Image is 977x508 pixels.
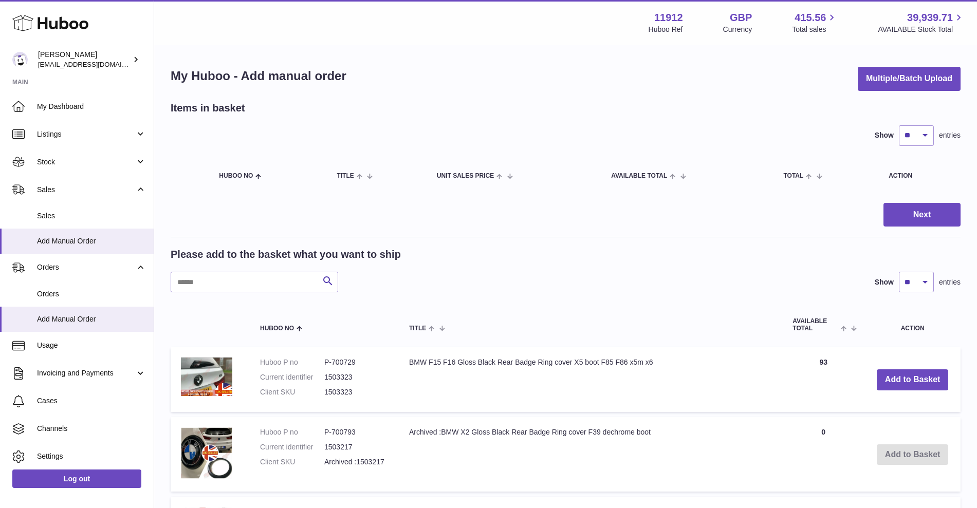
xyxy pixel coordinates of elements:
span: Orders [37,262,135,272]
td: 93 [782,347,864,412]
span: Settings [37,451,146,461]
div: Action [889,173,950,179]
dt: Client SKU [260,457,324,467]
span: entries [939,130,961,140]
span: My Dashboard [37,102,146,111]
dd: 1503217 [324,442,389,452]
img: info@carbonmyride.com [12,52,28,67]
span: Sales [37,185,135,195]
span: Stock [37,157,135,167]
label: Show [875,277,894,287]
td: 0 [782,417,864,492]
span: Huboo no [260,325,294,332]
span: entries [939,277,961,287]
span: AVAILABLE Stock Total [878,25,965,34]
strong: GBP [730,11,752,25]
span: Title [337,173,354,179]
span: 39,939.71 [907,11,953,25]
th: Action [864,308,961,342]
div: Huboo Ref [649,25,683,34]
span: 415.56 [795,11,826,25]
h1: My Huboo - Add manual order [171,68,346,84]
strong: 11912 [654,11,683,25]
dt: Client SKU [260,387,324,397]
span: Sales [37,211,146,221]
span: Cases [37,396,146,406]
span: Orders [37,289,146,299]
img: Archived :BMW X2 Gloss Black Rear Badge Ring cover F39 dechrome boot [181,427,232,479]
a: 415.56 Total sales [792,11,838,34]
span: AVAILABLE Total [611,173,667,179]
dd: Archived :1503217 [324,457,389,467]
span: Add Manual Order [37,314,146,324]
label: Show [875,130,894,140]
img: BMW F15 F16 Gloss Black Rear Badge Ring cover X5 boot F85 F86 x5m x6 [181,358,232,396]
dd: 1503323 [324,387,389,397]
span: Listings [37,129,135,139]
dd: P-700729 [324,358,389,367]
div: [PERSON_NAME] [38,50,131,69]
div: Currency [723,25,752,34]
a: Log out [12,469,141,488]
dt: Huboo P no [260,358,324,367]
span: Title [409,325,426,332]
dd: 1503323 [324,372,389,382]
span: Total [783,173,803,179]
span: Usage [37,341,146,350]
span: Huboo no [219,173,253,179]
dt: Current identifier [260,442,324,452]
span: Total sales [792,25,838,34]
td: BMW F15 F16 Gloss Black Rear Badge Ring cover X5 boot F85 F86 x5m x6 [399,347,782,412]
button: Next [883,203,961,227]
span: Unit Sales Price [437,173,494,179]
a: 39,939.71 AVAILABLE Stock Total [878,11,965,34]
dt: Huboo P no [260,427,324,437]
h2: Items in basket [171,101,245,115]
span: AVAILABLE Total [792,318,838,331]
button: Add to Basket [877,369,949,390]
dt: Current identifier [260,372,324,382]
span: Add Manual Order [37,236,146,246]
button: Multiple/Batch Upload [858,67,961,91]
h2: Please add to the basket what you want to ship [171,248,401,261]
dd: P-700793 [324,427,389,437]
span: Channels [37,424,146,434]
span: [EMAIL_ADDRESS][DOMAIN_NAME] [38,60,151,68]
span: Invoicing and Payments [37,368,135,378]
td: Archived :BMW X2 Gloss Black Rear Badge Ring cover F39 dechrome boot [399,417,782,492]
